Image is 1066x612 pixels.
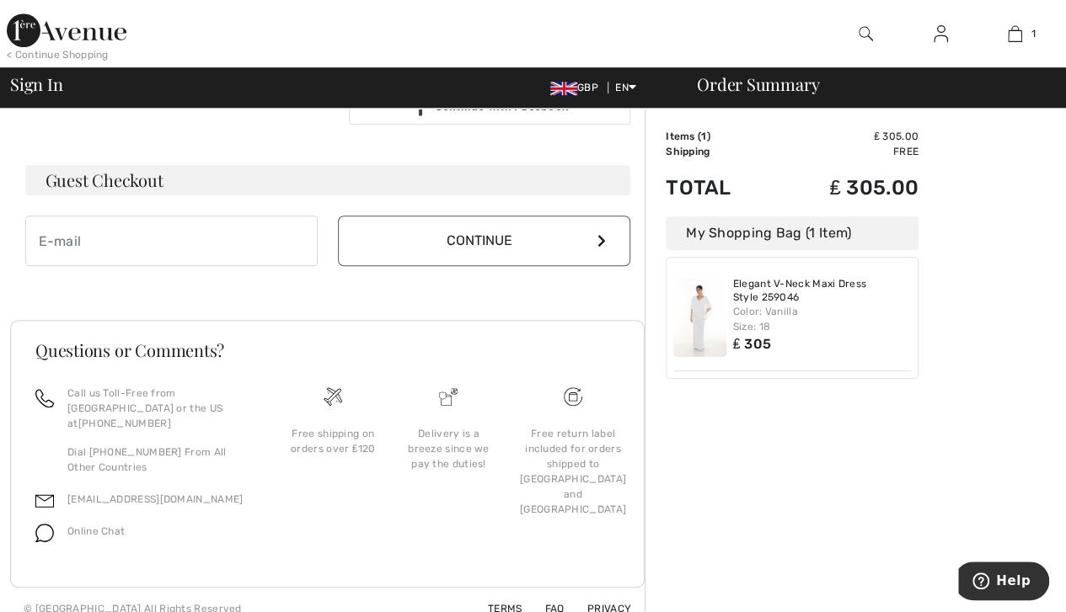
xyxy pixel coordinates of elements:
[666,159,773,216] td: Total
[35,389,54,407] img: call
[67,444,255,475] p: Dial [PHONE_NUMBER] From All Other Countries
[1031,26,1035,41] span: 1
[859,24,873,44] img: search the website
[773,129,919,144] td: ₤ 305.00
[324,387,342,406] img: Free shipping on orders over &#8356;120
[35,492,54,510] img: email
[920,24,962,45] a: Sign In
[67,525,125,537] span: Online Chat
[958,561,1049,604] iframe: Opens a widget where you can find more information
[289,426,378,456] div: Free shipping on orders over ₤120
[439,387,458,406] img: Delivery is a breeze since we pay the duties!
[7,13,126,47] img: 1ère Avenue
[673,278,726,357] img: Elegant V-Neck Maxi Dress Style 259046
[773,159,919,216] td: ₤ 305.00
[733,278,912,304] a: Elegant V-Neck Maxi Dress Style 259046
[934,24,948,44] img: My Info
[520,426,626,517] div: Free return label included for orders shipped to [GEOGRAPHIC_DATA] and [GEOGRAPHIC_DATA]
[78,418,171,429] a: [PHONE_NUMBER]
[25,216,318,266] input: E-mail
[773,144,919,159] td: Free
[677,76,1056,93] div: Order Summary
[564,387,582,406] img: Free shipping on orders over &#8356;120
[733,336,771,352] span: ₤ 305
[10,76,62,93] span: Sign In
[35,342,619,359] h3: Questions or Comments?
[35,524,54,542] img: chat
[978,24,1052,44] a: 1
[550,82,577,95] img: UK Pound
[67,493,243,505] a: [EMAIL_ADDRESS][DOMAIN_NAME]
[666,144,773,159] td: Shipping
[338,216,630,266] button: Continue
[25,165,630,195] h3: Guest Checkout
[1008,24,1022,44] img: My Bag
[7,47,109,62] div: < Continue Shopping
[733,304,912,334] div: Color: Vanilla Size: 18
[615,82,636,93] span: EN
[666,129,773,144] td: Items ( )
[550,82,605,93] span: GBP
[67,386,255,431] p: Call us Toll-Free from [GEOGRAPHIC_DATA] or the US at
[701,130,706,142] span: 1
[666,216,919,250] div: My Shopping Bag (1 Item)
[404,426,493,471] div: Delivery is a breeze since we pay the duties!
